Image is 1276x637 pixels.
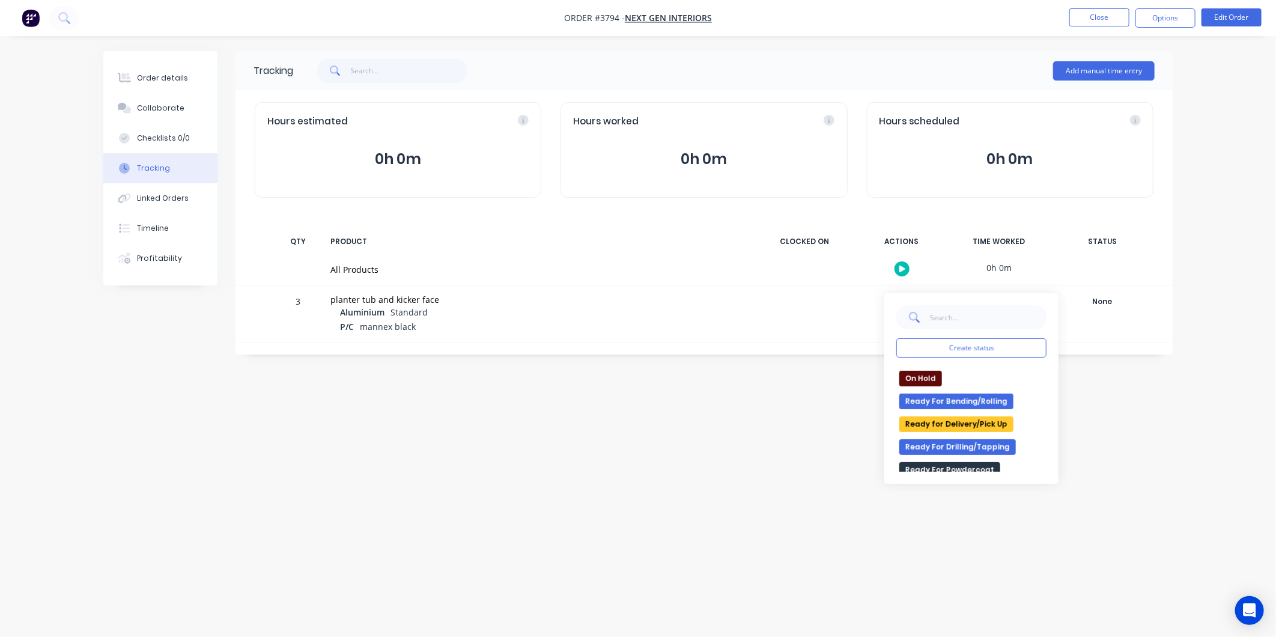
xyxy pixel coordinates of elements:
[954,254,1044,281] div: 0h 0m
[1135,8,1195,28] button: Options
[954,229,1044,254] div: TIME WORKED
[899,371,942,386] button: On Hold
[137,73,188,84] div: Order details
[360,321,416,332] span: mannex black
[625,13,712,24] a: Next Gen Interiors
[880,148,1141,171] button: 0h 0m
[137,103,184,114] div: Collaborate
[267,115,348,129] span: Hours estimated
[899,439,1016,455] button: Ready For Drilling/Tapping
[137,163,170,174] div: Tracking
[1059,294,1146,309] div: None
[899,394,1013,409] button: Ready For Bending/Rolling
[323,229,752,254] div: PRODUCT
[103,123,217,153] button: Checklists 0/0
[899,462,1000,478] button: Ready For Powdercoat
[330,263,745,276] div: All Products
[103,93,217,123] button: Collaborate
[280,229,316,254] div: QTY
[267,148,529,171] button: 0h 0m
[573,148,834,171] button: 0h 0m
[573,115,639,129] span: Hours worked
[351,59,468,83] input: Search...
[1053,61,1155,81] button: Add manual time entry
[1069,8,1129,26] button: Close
[1202,8,1262,26] button: Edit Order
[103,243,217,273] button: Profitability
[390,306,428,318] span: Standard
[280,288,316,342] div: 3
[22,9,40,27] img: Factory
[103,153,217,183] button: Tracking
[564,13,625,24] span: Order #3794 -
[896,338,1047,358] button: Create status
[929,305,1047,329] input: Search...
[954,286,1044,313] div: 0h 0m
[857,229,947,254] div: ACTIONS
[137,133,190,144] div: Checklists 0/0
[340,306,384,318] span: Aluminium
[137,253,182,264] div: Profitability
[254,64,293,78] div: Tracking
[340,320,354,333] span: P/C
[880,115,960,129] span: Hours scheduled
[899,416,1013,432] button: Ready for Delivery/Pick Up
[103,183,217,213] button: Linked Orders
[1235,596,1264,625] div: Open Intercom Messenger
[137,193,189,204] div: Linked Orders
[1059,293,1146,310] button: None
[759,229,849,254] div: CLOCKED ON
[330,293,745,306] div: planter tub and kicker face
[1051,229,1153,254] div: STATUS
[103,63,217,93] button: Order details
[103,213,217,243] button: Timeline
[137,223,169,234] div: Timeline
